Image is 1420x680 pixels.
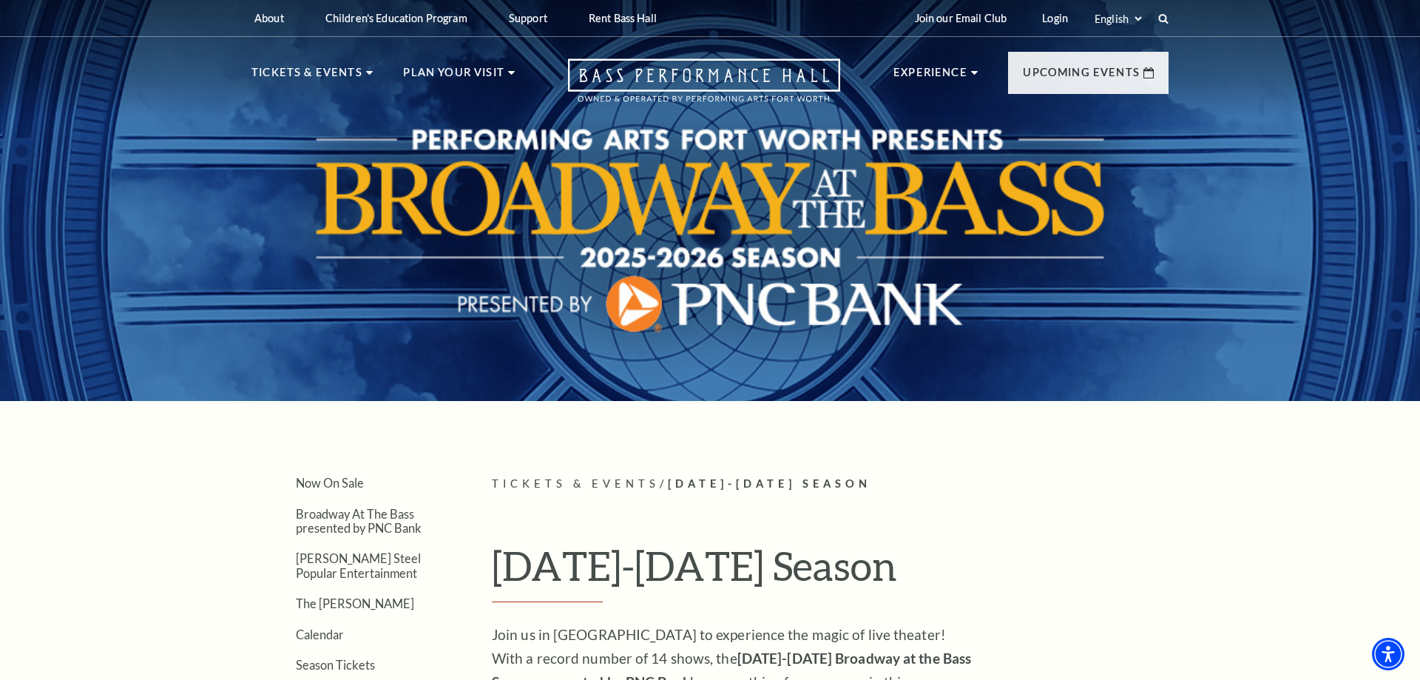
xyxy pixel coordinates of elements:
p: Support [509,12,547,24]
p: Plan Your Visit [403,64,504,90]
p: Tickets & Events [251,64,362,90]
a: Season Tickets [296,658,375,672]
span: [DATE]-[DATE] Season [668,477,871,490]
a: [PERSON_NAME] Steel Popular Entertainment [296,551,421,579]
p: Children's Education Program [325,12,467,24]
p: Upcoming Events [1023,64,1140,90]
a: Calendar [296,627,344,642]
p: / [492,475,1169,494]
a: Now On Sale [296,476,364,490]
select: Select: [1092,12,1144,26]
div: Accessibility Menu [1372,638,1404,670]
p: About [254,12,284,24]
h1: [DATE]-[DATE] Season [492,542,1169,602]
p: Rent Bass Hall [589,12,657,24]
a: The [PERSON_NAME] [296,596,414,610]
p: Experience [893,64,967,90]
a: Broadway At The Bass presented by PNC Bank [296,507,422,535]
span: Tickets & Events [492,477,660,490]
